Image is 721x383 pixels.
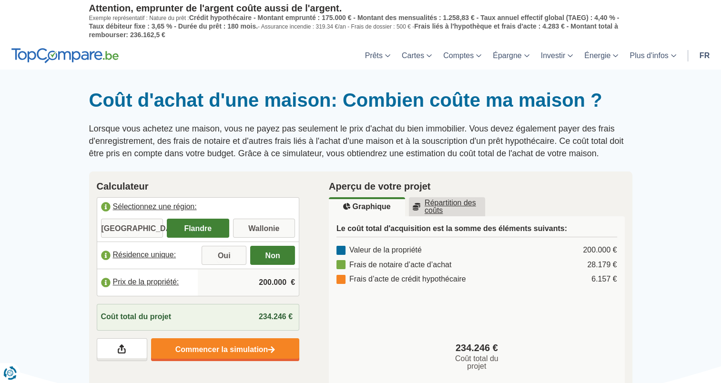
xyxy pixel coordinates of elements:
[437,41,487,70] a: Comptes
[167,219,229,238] label: Flandre
[359,41,396,70] a: Prêts
[89,2,632,14] p: Attention, emprunter de l'argent coûte aussi de l'argent.
[343,203,390,211] u: Graphique
[413,199,481,214] u: Répartition des coûts
[396,41,437,70] a: Cartes
[583,245,617,256] div: 200.000 €
[97,179,300,193] h2: Calculateur
[11,48,119,63] img: TopCompare
[487,41,535,70] a: Épargne
[268,346,275,354] img: Commencer la simulation
[233,219,295,238] label: Wallonie
[250,246,295,265] label: Non
[101,312,172,323] span: Coût total du projet
[336,274,466,285] div: Frais d’acte de crédit hypothécaire
[336,260,451,271] div: Frais de notaire d’acte d’achat
[694,41,715,70] a: fr
[456,341,498,355] span: 234.246 €
[97,198,299,219] label: Sélectionnez une région:
[336,224,617,237] h3: Le coût total d'acquisition est la somme des éléments suivants:
[97,338,147,361] a: Partagez vos résultats
[291,277,295,288] span: €
[97,245,198,266] label: Résidence unique:
[89,14,619,30] span: Crédit hypothécaire - Montant emprunté : 175.000 € - Montant des mensualités : 1.258,83 € - Taux ...
[329,179,625,193] h2: Aperçu de votre projet
[151,338,299,361] a: Commencer la simulation
[89,22,618,39] span: Frais liés à l'hypothèque et frais d'acte : 4.283 € - Montant total à rembourser: 236.162,5 €
[202,246,246,265] label: Oui
[579,41,624,70] a: Énergie
[89,14,632,39] p: Exemple représentatif : Nature du prêt : - Assurance incendie : 319.34 €/an - Frais de dossier : ...
[535,41,579,70] a: Investir
[89,89,632,111] h1: Coût d'achat d'une maison: Combien coûte ma maison ?
[591,274,617,285] div: 6.157 €
[624,41,681,70] a: Plus d'infos
[89,123,632,160] p: Lorsque vous achetez une maison, vous ne payez pas seulement le prix d'achat du bien immobilier. ...
[587,260,617,271] div: 28.179 €
[97,272,198,293] label: Prix de la propriété:
[202,270,295,295] input: |
[446,355,508,370] span: Coût total du projet
[259,312,293,321] span: 234.246 €
[336,245,422,256] div: Valeur de la propriété
[101,219,163,238] label: [GEOGRAPHIC_DATA]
